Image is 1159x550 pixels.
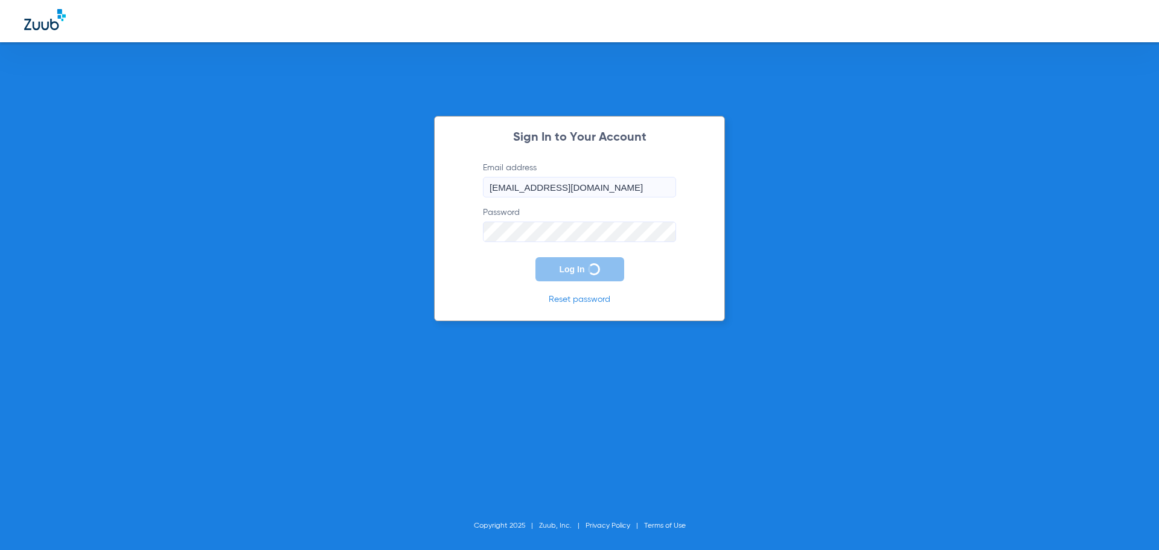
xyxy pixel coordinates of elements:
[474,520,539,532] li: Copyright 2025
[560,264,585,274] span: Log In
[483,177,676,197] input: Email address
[483,206,676,242] label: Password
[586,522,630,529] a: Privacy Policy
[549,295,610,304] a: Reset password
[465,132,694,144] h2: Sign In to Your Account
[539,520,586,532] li: Zuub, Inc.
[483,162,676,197] label: Email address
[483,222,676,242] input: Password
[644,522,686,529] a: Terms of Use
[535,257,624,281] button: Log In
[24,9,66,30] img: Zuub Logo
